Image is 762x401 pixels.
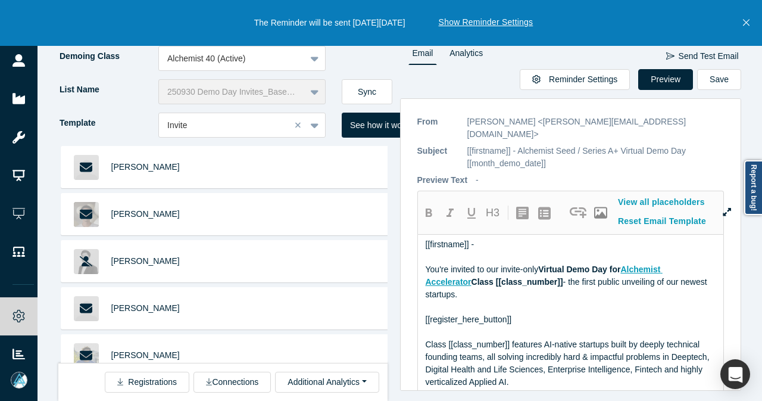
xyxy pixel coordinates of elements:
a: [PERSON_NAME] [111,256,180,266]
button: H3 [482,203,504,223]
button: create uolbg-list-item [534,203,555,223]
a: [PERSON_NAME] [111,162,180,172]
a: [PERSON_NAME] [111,303,180,313]
button: Send Test Email [666,46,739,67]
button: See how it works [342,113,421,138]
a: [PERSON_NAME] [111,209,180,219]
p: Preview Text [417,174,468,186]
img: Mia Scott's Account [11,372,27,388]
p: Subject [417,145,459,170]
a: Analytics [445,46,487,65]
span: Virtual Demo Day for [538,265,620,274]
button: Sync [342,79,392,104]
button: Connections [193,372,271,393]
a: Report a bug! [744,160,762,215]
button: Show Reminder Settings [439,16,533,29]
button: Registrations [105,372,189,393]
p: - [476,174,479,186]
a: [PERSON_NAME] [111,350,180,360]
p: The Reminder will be sent [DATE][DATE] [254,17,405,29]
button: View all placeholders [611,192,712,213]
p: From [417,116,459,141]
p: [[firstname]] - Alchemist Seed / Series A+ Virtual Demo Day [[month_demo_date]] [467,145,724,170]
span: You're invited to our invite-only [426,265,539,274]
a: Email [408,46,438,65]
label: Demoing Class [58,46,158,67]
span: [[register_here_button]] [426,315,512,324]
button: Additional Analytics [275,372,379,393]
span: Class [[class_number]] features AI-native startups built by deeply technical founding teams, all ... [426,340,712,387]
label: List Name [58,79,158,100]
button: Reset Email Template [611,211,713,232]
label: Template [58,113,158,133]
span: - the first public unveiling of our newest startups. [426,277,710,299]
span: [[firstname]] - [426,240,474,249]
button: Save [697,69,741,90]
span: Class [[class_number]] [471,277,563,287]
button: Preview [638,69,693,90]
p: [PERSON_NAME] <[PERSON_NAME][EMAIL_ADDRESS][DOMAIN_NAME]> [467,116,724,141]
button: Reminder Settings [520,69,630,90]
